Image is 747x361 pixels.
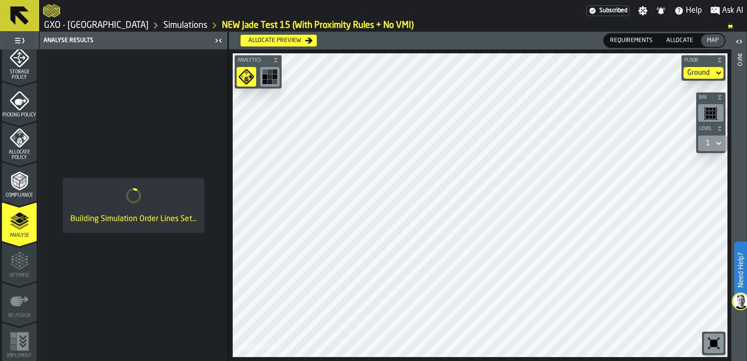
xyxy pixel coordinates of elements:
[586,5,630,16] a: link-to-/wh/i/a3c616c1-32a4-47e6-8ca0-af4465b04030/settings/billing
[2,34,37,47] label: button-toggle-Toggle Full Menu
[44,20,149,31] a: link-to-/wh/i/a3c616c1-32a4-47e6-8ca0-af4465b04030
[222,20,414,31] a: link-to-/wh/i/a3c616c1-32a4-47e6-8ca0-af4465b04030/simulations/54a81b60-4cb7-454b-95b4-6cf0170e00af
[262,69,278,85] svg: Heatmap Mode
[700,33,725,48] label: button-switch-multi-Map
[686,5,702,17] span: Help
[697,126,715,132] span: Level
[703,36,723,45] span: Map
[235,65,258,89] div: button-toolbar-undefined
[163,20,207,31] a: link-to-/wh/i/a3c616c1-32a4-47e6-8ca0-af4465b04030
[43,2,60,20] a: logo-header
[40,32,227,49] header: Analyse Results
[732,34,746,51] label: button-toggle-Open
[586,5,630,16] div: Menu Subscription
[722,5,743,17] span: Ask AI
[2,150,37,160] span: Allocate Policy
[696,102,725,124] div: button-toolbar-undefined
[2,122,37,161] li: menu Allocate Policy
[696,124,725,134] button: button-
[2,242,37,281] li: menu Optimise
[706,5,747,17] label: button-toggle-Ask AI
[682,58,715,63] span: Floor
[235,336,290,355] a: logo-header
[670,5,706,17] label: button-toggle-Help
[258,65,282,89] div: button-toolbar-undefined
[43,20,743,31] nav: Breadcrumb
[706,139,710,147] div: DropdownMenuValue-1
[2,313,37,318] span: Re-assign
[604,34,659,47] div: thumb
[2,202,37,241] li: menu Analyse
[735,243,746,297] label: Need Help?
[660,34,699,47] div: thumb
[2,113,37,118] span: Picking Policy
[606,36,657,45] span: Requirements
[2,273,37,278] span: Optimise
[697,95,715,100] span: Bay
[241,35,317,46] button: button-Allocate preview
[702,332,725,355] div: button-toolbar-undefined
[2,42,37,81] li: menu Storage Policy
[42,37,212,44] div: Analyse Results
[702,137,724,149] div: DropdownMenuValue-1
[696,92,725,102] button: button-
[731,32,747,361] header: Info
[603,33,659,48] label: button-switch-multi-Requirements
[2,233,37,238] span: Analyse
[659,33,700,48] label: button-switch-multi-Allocate
[2,353,37,359] span: Implement
[2,162,37,201] li: menu Compliance
[736,51,743,359] div: Info
[236,58,271,63] span: Analytics
[701,34,725,47] div: thumb
[706,336,722,351] svg: Reset zoom and position
[652,6,670,16] label: button-toggle-Notifications
[662,36,697,45] span: Allocate
[687,69,710,77] div: DropdownMenuValue-default-floor
[2,193,37,198] span: Compliance
[683,67,724,79] div: DropdownMenuValue-default-floor
[2,82,37,121] li: menu Picking Policy
[634,6,652,16] label: button-toggle-Settings
[244,37,305,44] div: Allocate preview
[70,213,197,225] div: Building Simulation Order Lines Set...
[599,7,627,14] span: Subscribed
[212,35,225,46] label: button-toggle-Close me
[2,69,37,80] span: Storage Policy
[235,55,282,65] button: button-
[239,69,254,85] svg: Policy Mode
[681,55,725,65] button: button-
[2,282,37,321] li: menu Re-assign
